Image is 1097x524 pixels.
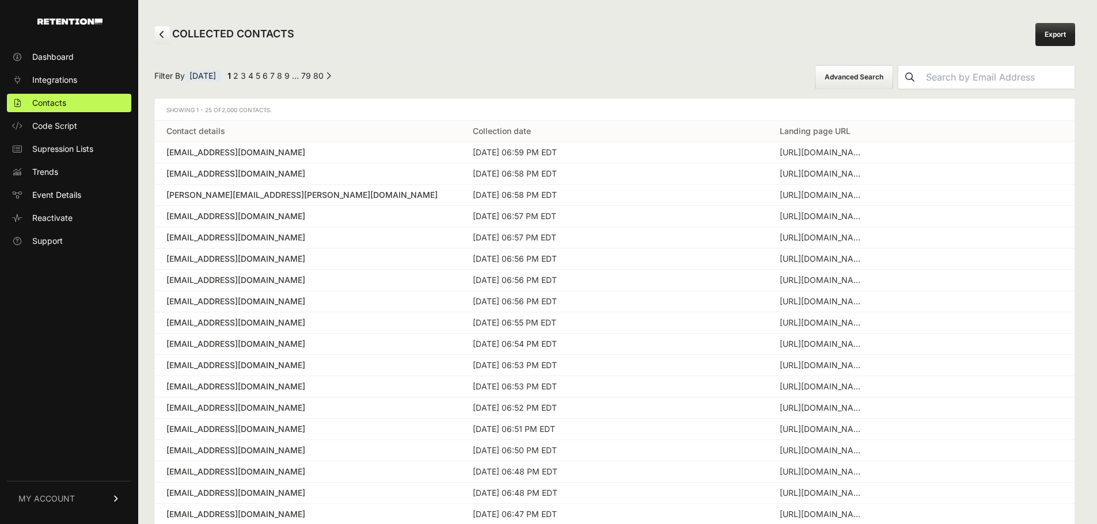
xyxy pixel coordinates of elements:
[921,66,1075,89] input: Search by Email Address
[277,71,282,81] a: Page 8
[241,71,246,81] a: Page 3
[461,419,768,440] td: [DATE] 06:51 PM EDT
[37,18,103,25] img: Retention.com
[461,248,768,270] td: [DATE] 06:56 PM EDT
[815,65,893,89] button: Advanced Search
[166,211,450,222] a: [EMAIL_ADDRESS][DOMAIN_NAME]
[166,338,450,350] a: [EMAIL_ADDRESS][DOMAIN_NAME]
[292,71,299,81] span: …
[780,274,866,286] div: https://www.visualcomfort.com/maverick-smart-44-ceiling-fan/?utm_source=facebook&utm_medium=cpc&u...
[780,296,866,307] div: https://www.visualcomfort.com/us/c/ceiling
[166,487,450,499] a: [EMAIL_ADDRESS][DOMAIN_NAME]
[166,423,450,435] a: [EMAIL_ADDRESS][DOMAIN_NAME]
[780,126,851,136] a: Landing page URL
[18,493,75,504] span: MY ACCOUNT
[461,163,768,185] td: [DATE] 06:58 PM EDT
[461,291,768,312] td: [DATE] 06:56 PM EDT
[780,487,866,499] div: https://www.visualcomfort.com/
[780,253,866,265] div: https://www.visualcomfort.com/us/c/our-designers/waterford?tid=hp_aughero
[7,117,131,135] a: Code Script
[270,71,275,81] a: Page 7
[780,402,866,414] div: https://www.visualcomfort.com/us/c/ceiling?tid=hp_b2m1_ceiling
[32,189,81,201] span: Event Details
[166,402,450,414] a: [EMAIL_ADDRESS][DOMAIN_NAME]
[780,168,866,179] div: https://www.visualcomfort.com/us/c/new-introductions?Category=Ceiling_-_Chandelier%2CCeiling_-_Fl...
[166,274,450,286] div: [EMAIL_ADDRESS][DOMAIN_NAME]
[473,126,531,136] a: Collection date
[185,70,221,82] span: [DATE]
[233,71,238,81] a: Page 2
[32,235,63,247] span: Support
[780,445,866,456] div: https://www.visualcomfort.com/altair-medium-bath-sconce-slw1055/#2461=41051
[1035,23,1075,46] a: Export
[461,440,768,461] td: [DATE] 06:50 PM EDT
[461,142,768,163] td: [DATE] 06:59 PM EDT
[780,232,866,243] div: https://www.visualcomfort.com/us/c/fans?tid=hp_b2m8_fans
[7,232,131,250] a: Support
[780,423,866,435] div: https://www.visualcomfort.com/us/c/ceiling
[7,48,131,66] a: Dashboard
[166,168,450,179] a: [EMAIL_ADDRESS][DOMAIN_NAME]
[780,466,866,477] div: https://www.visualcomfort.com/ziyi-large-chandelier-tob5016/
[166,359,450,371] a: [EMAIL_ADDRESS][DOMAIN_NAME]
[263,71,268,81] a: Page 6
[284,71,290,81] a: Page 9
[780,508,866,520] div: https://www.visualcomfort.com/us/c/ceiling/pendant
[32,143,93,155] span: Supression Lists
[166,508,450,520] div: [EMAIL_ADDRESS][DOMAIN_NAME]
[32,166,58,178] span: Trends
[780,147,866,158] div: https://www.visualcomfort.com/maverick-smart-44-ceiling-fan/
[780,211,866,222] div: https://www.visualcomfort.com/wren-18-pendant/#2461=83264&1651=8271
[166,189,450,201] a: [PERSON_NAME][EMAIL_ADDRESS][PERSON_NAME][DOMAIN_NAME]
[780,189,866,201] div: https://www.visualcomfort.com/norman-three-light-wall-bath-sconce-4451803/
[461,355,768,376] td: [DATE] 06:53 PM EDT
[7,140,131,158] a: Supression Lists
[227,71,231,81] em: Page 1
[461,185,768,206] td: [DATE] 06:58 PM EDT
[256,71,260,81] a: Page 5
[32,97,66,109] span: Contacts
[222,106,272,113] span: 2,000 Contacts.
[166,296,450,307] div: [EMAIL_ADDRESS][DOMAIN_NAME]
[225,70,331,85] div: Pagination
[248,71,253,81] a: Page 4
[166,106,272,113] span: Showing 1 - 25 of
[461,397,768,419] td: [DATE] 06:52 PM EDT
[780,317,866,328] div: https://www.visualcomfort.com/us/c/new-introductions?Category=Wall_-_Bath%2CWall_-_Cordless_%2526...
[461,461,768,483] td: [DATE] 06:48 PM EDT
[32,120,77,132] span: Code Script
[154,26,294,43] h2: COLLECTED CONTACTS
[166,445,450,456] a: [EMAIL_ADDRESS][DOMAIN_NAME]
[166,317,450,328] a: [EMAIL_ADDRESS][DOMAIN_NAME]
[7,209,131,227] a: Reactivate
[780,381,866,392] div: https://www.visualcomfort.com/us/search?sort=relevance_desc&q=charleston
[166,147,450,158] a: [EMAIL_ADDRESS][DOMAIN_NAME]
[166,126,225,136] a: Contact details
[461,334,768,355] td: [DATE] 06:54 PM EDT
[780,359,866,371] div: https://www.visualcomfort.com/us/c/ceiling/chandelier
[301,71,311,81] a: Page 79
[461,483,768,504] td: [DATE] 06:48 PM EDT
[461,206,768,227] td: [DATE] 06:57 PM EDT
[7,71,131,89] a: Integrations
[7,186,131,204] a: Event Details
[313,71,324,81] a: Page 80
[461,270,768,291] td: [DATE] 06:56 PM EDT
[32,212,73,224] span: Reactivate
[166,232,450,243] a: [EMAIL_ADDRESS][DOMAIN_NAME]
[166,466,450,477] a: [EMAIL_ADDRESS][DOMAIN_NAME]
[166,381,450,392] a: [EMAIL_ADDRESS][DOMAIN_NAME]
